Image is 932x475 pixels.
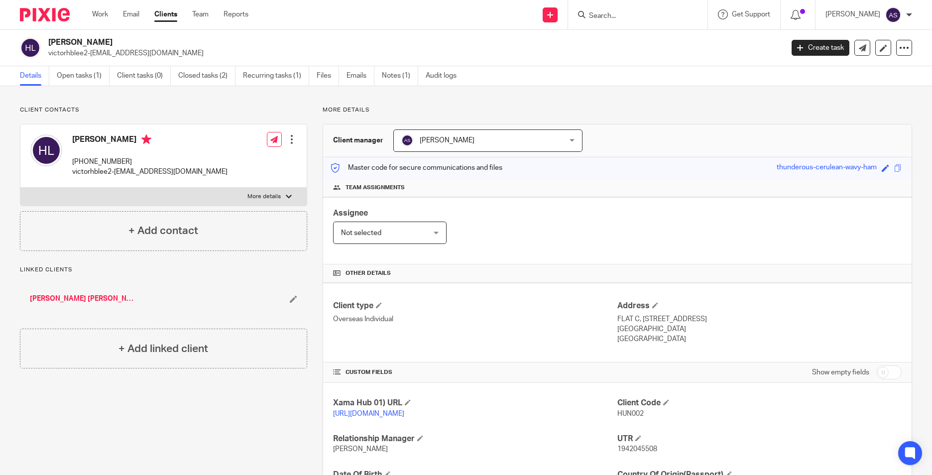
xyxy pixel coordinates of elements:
[341,230,381,237] span: Not selected
[885,7,901,23] img: svg%3E
[117,66,171,86] a: Client tasks (0)
[346,184,405,192] span: Team assignments
[48,48,777,58] p: victorhblee2-[EMAIL_ADDRESS][DOMAIN_NAME]
[617,324,902,334] p: [GEOGRAPHIC_DATA]
[333,209,368,217] span: Assignee
[792,40,849,56] a: Create task
[57,66,110,86] a: Open tasks (1)
[20,37,41,58] img: svg%3E
[333,410,404,417] a: [URL][DOMAIN_NAME]
[617,334,902,344] p: [GEOGRAPHIC_DATA]
[617,314,902,324] p: FLAT C, [STREET_ADDRESS]
[825,9,880,19] p: [PERSON_NAME]
[777,162,877,174] div: thunderous-cerulean-wavy-ham
[128,223,198,238] h4: + Add contact
[192,9,209,19] a: Team
[333,368,617,376] h4: CUSTOM FIELDS
[346,269,391,277] span: Other details
[617,301,902,311] h4: Address
[247,193,281,201] p: More details
[401,134,413,146] img: svg%3E
[178,66,235,86] a: Closed tasks (2)
[617,410,644,417] span: HUN002
[317,66,339,86] a: Files
[20,8,70,21] img: Pixie
[48,37,631,48] h2: [PERSON_NAME]
[382,66,418,86] a: Notes (1)
[30,134,62,166] img: svg%3E
[72,157,228,167] p: [PHONE_NUMBER]
[333,446,388,453] span: [PERSON_NAME]
[224,9,248,19] a: Reports
[331,163,502,173] p: Master code for secure communications and files
[333,398,617,408] h4: Xama Hub 01) URL
[426,66,464,86] a: Audit logs
[617,398,902,408] h4: Client Code
[333,301,617,311] h4: Client type
[333,434,617,444] h4: Relationship Manager
[617,434,902,444] h4: UTR
[347,66,374,86] a: Emails
[20,106,307,114] p: Client contacts
[588,12,678,21] input: Search
[72,167,228,177] p: victorhblee2-[EMAIL_ADDRESS][DOMAIN_NAME]
[333,314,617,324] p: Overseas Individual
[732,11,770,18] span: Get Support
[420,137,474,144] span: [PERSON_NAME]
[812,367,869,377] label: Show empty fields
[154,9,177,19] a: Clients
[92,9,108,19] a: Work
[333,135,383,145] h3: Client manager
[20,266,307,274] p: Linked clients
[617,446,657,453] span: 1942045508
[30,294,137,304] a: [PERSON_NAME] [PERSON_NAME]
[323,106,912,114] p: More details
[123,9,139,19] a: Email
[72,134,228,147] h4: [PERSON_NAME]
[243,66,309,86] a: Recurring tasks (1)
[118,341,208,356] h4: + Add linked client
[20,66,49,86] a: Details
[141,134,151,144] i: Primary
